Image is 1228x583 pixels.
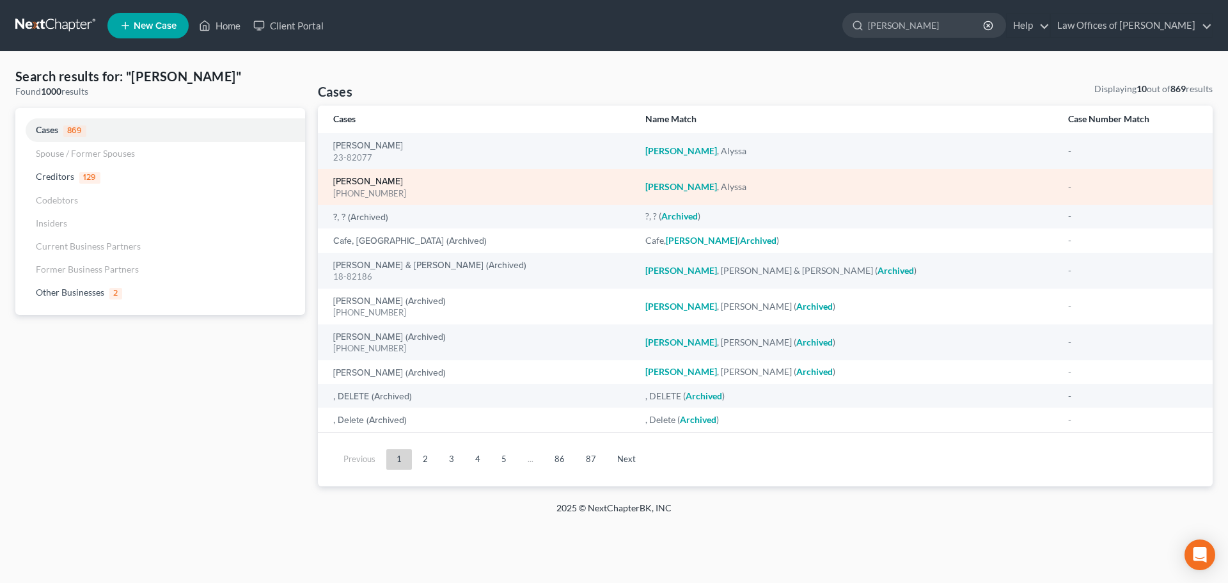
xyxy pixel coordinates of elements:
[1068,234,1197,247] div: -
[1007,14,1050,37] a: Help
[249,502,979,525] div: 2025 © NextChapterBK, INC
[36,287,104,298] span: Other Businesses
[318,83,352,100] h4: Cases
[1137,83,1147,94] strong: 10
[680,414,716,425] em: Archived
[333,392,412,401] a: , DELETE (Archived)
[36,148,135,159] span: Spouse / Former Spouses
[1068,336,1197,349] div: -
[333,416,407,425] a: , Delete (Archived)
[635,106,1058,133] th: Name Match
[15,142,305,165] a: Spouse / Former Spouses
[607,449,646,470] a: Next
[15,118,305,142] a: Cases869
[645,413,1048,426] div: , Delete ( )
[333,333,446,342] a: [PERSON_NAME] (Archived)
[15,85,305,98] div: Found results
[15,281,305,305] a: Other Businesses2
[333,261,526,270] a: [PERSON_NAME] & [PERSON_NAME] (Archived)
[36,241,141,252] span: Current Business Partners
[333,297,446,306] a: [PERSON_NAME] (Archived)
[645,180,1048,193] div: , Alyssa
[15,67,305,85] h4: Search results for: "[PERSON_NAME]"
[491,449,517,470] a: 5
[645,210,1048,223] div: ?, ? ( )
[63,125,86,137] span: 869
[41,86,61,97] strong: 1000
[333,141,403,150] a: [PERSON_NAME]
[645,337,717,347] em: [PERSON_NAME]
[1068,365,1197,378] div: -
[1068,413,1197,426] div: -
[645,264,1048,277] div: , [PERSON_NAME] & [PERSON_NAME] ( )
[796,337,833,347] em: Archived
[333,152,625,164] div: 23-82077
[36,264,139,275] span: Former Business Partners
[333,188,625,200] div: [PHONE_NUMBER]
[333,177,403,186] a: [PERSON_NAME]
[868,13,985,37] input: Search by name...
[79,172,100,184] span: 129
[1051,14,1212,37] a: Law Offices of [PERSON_NAME]
[15,189,305,212] a: Codebtors
[1068,390,1197,403] div: -
[645,300,1048,313] div: , [PERSON_NAME] ( )
[796,301,833,312] em: Archived
[645,145,1048,157] div: , Alyssa
[333,369,446,378] a: [PERSON_NAME] (Archived)
[1185,539,1215,570] div: Open Intercom Messenger
[1068,145,1197,157] div: -
[1068,180,1197,193] div: -
[333,237,487,246] a: Cafe, [GEOGRAPHIC_DATA] (Archived)
[661,211,698,221] em: Archived
[386,449,412,470] a: 1
[134,21,177,31] span: New Case
[645,181,717,192] em: [PERSON_NAME]
[645,301,717,312] em: [PERSON_NAME]
[333,307,625,319] div: [PHONE_NUMBER]
[1170,83,1186,94] strong: 869
[465,449,491,470] a: 4
[36,124,58,135] span: Cases
[1094,83,1213,95] div: Displaying out of results
[666,235,737,246] em: [PERSON_NAME]
[878,265,914,276] em: Archived
[333,213,388,222] a: ?, ? (Archived)
[645,265,717,276] em: [PERSON_NAME]
[333,271,625,283] div: 18-82186
[645,145,717,156] em: [PERSON_NAME]
[645,390,1048,403] div: , DELETE ( )
[645,336,1048,349] div: , [PERSON_NAME] ( )
[318,106,635,133] th: Cases
[413,449,438,470] a: 2
[1068,210,1197,223] div: -
[109,288,122,299] span: 2
[36,195,78,205] span: Codebtors
[15,212,305,235] a: Insiders
[645,365,1048,378] div: , [PERSON_NAME] ( )
[36,171,74,182] span: Creditors
[796,366,833,377] em: Archived
[1068,264,1197,277] div: -
[333,342,625,355] div: [PHONE_NUMBER]
[686,390,722,401] em: Archived
[544,449,575,470] a: 86
[576,449,606,470] a: 87
[193,14,247,37] a: Home
[740,235,776,246] em: Archived
[36,218,67,228] span: Insiders
[247,14,330,37] a: Client Portal
[15,165,305,189] a: Creditors129
[15,258,305,281] a: Former Business Partners
[645,234,1048,247] div: Cafe, ( )
[439,449,464,470] a: 3
[1058,106,1213,133] th: Case Number Match
[645,366,717,377] em: [PERSON_NAME]
[1068,300,1197,313] div: -
[15,235,305,258] a: Current Business Partners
